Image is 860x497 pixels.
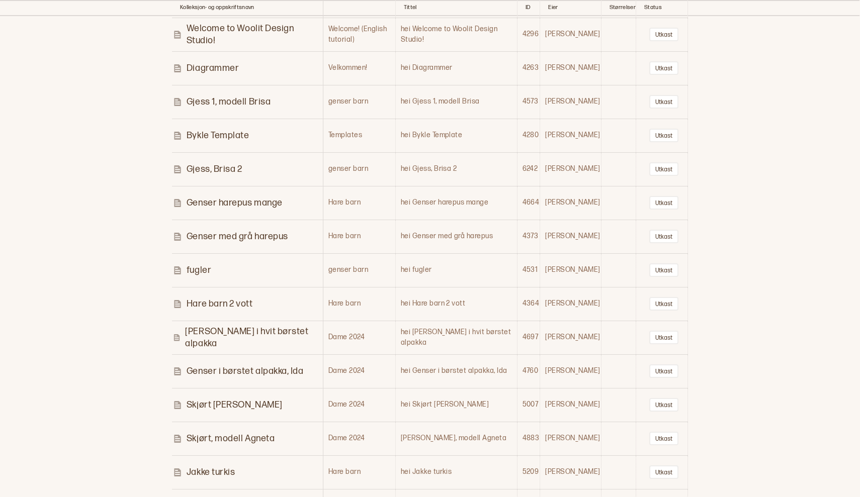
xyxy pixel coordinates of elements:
[517,321,540,354] td: 4697
[649,162,678,176] button: Utkast
[517,51,540,85] td: 4263
[540,119,601,152] td: [PERSON_NAME]
[173,96,322,108] a: Gjess 1, modell Brisa
[187,433,275,444] p: Skjørt, modell Agneta
[517,253,540,287] td: 4531
[323,321,396,354] td: Dame 2024
[395,186,517,220] td: hei Genser harepus mange
[649,398,678,412] button: Utkast
[187,399,283,411] p: Skjørt [PERSON_NAME]
[173,365,322,377] a: Genser i børstet alpakka, Ida
[323,287,396,321] td: Hare barn
[395,287,517,321] td: hei Hare barn 2 vott
[323,51,396,85] td: Velkommen!
[540,422,601,455] td: [PERSON_NAME]
[395,51,517,85] td: hei Diagrammer
[517,186,540,220] td: 4664
[649,263,678,277] button: Utkast
[323,186,396,220] td: Hare barn
[649,95,678,109] button: Utkast
[187,23,322,46] p: Welcome to Woolit Design Studio!
[517,354,540,388] td: 4760
[173,197,322,209] a: Genser harepus mange
[649,129,678,142] button: Utkast
[395,321,517,354] td: hei [PERSON_NAME] i hvit børstet alpakka
[395,18,517,51] td: hei Welcome to Woolit Design Studio!
[395,422,517,455] td: [PERSON_NAME], modell Agneta
[173,231,322,242] a: Genser med grå harepus
[649,230,678,243] button: Utkast
[649,331,678,344] button: Utkast
[187,298,253,310] p: Hare barn 2 vott
[395,152,517,186] td: hei Gjess, Brisa 2
[517,422,540,455] td: 4883
[540,287,601,321] td: [PERSON_NAME]
[540,85,601,119] td: [PERSON_NAME]
[323,85,396,119] td: genser barn
[187,163,242,175] p: Gjess, Brisa 2
[323,220,396,253] td: Hare barn
[323,388,396,422] td: Dame 2024
[540,455,601,489] td: [PERSON_NAME]
[173,23,322,46] a: Welcome to Woolit Design Studio!
[540,354,601,388] td: [PERSON_NAME]
[649,196,678,210] button: Utkast
[323,422,396,455] td: Dame 2024
[540,388,601,422] td: [PERSON_NAME]
[649,364,678,378] button: Utkast
[173,298,322,310] a: Hare barn 2 vott
[395,119,517,152] td: hei Bykle Template
[517,220,540,253] td: 4373
[323,18,396,51] td: Welcome! (English tutorial)
[649,28,678,41] button: Utkast
[187,130,249,141] p: Bykle Template
[649,297,678,311] button: Utkast
[173,163,322,175] a: Gjess, Brisa 2
[517,85,540,119] td: 4573
[649,465,678,479] button: Utkast
[540,51,601,85] td: [PERSON_NAME]
[395,455,517,489] td: hei Jakke turkis
[173,130,322,141] a: Bykle Template
[517,455,540,489] td: 5209
[649,61,678,75] button: Utkast
[649,432,678,445] button: Utkast
[540,220,601,253] td: [PERSON_NAME]
[323,119,396,152] td: Templates
[395,354,517,388] td: hei Genser i børstet alpakka, Ida
[517,287,540,321] td: 4364
[395,85,517,119] td: hei Gjess 1, modell Brisa
[540,18,601,51] td: [PERSON_NAME]
[517,18,540,51] td: 4296
[540,186,601,220] td: [PERSON_NAME]
[173,433,322,444] a: Skjørt, modell Agneta
[187,365,304,377] p: Genser i børstet alpakka, Ida
[395,388,517,422] td: hei Skjørt [PERSON_NAME]
[323,354,396,388] td: Dame 2024
[173,466,322,478] a: Jakke turkis
[187,231,288,242] p: Genser med grå harepus
[187,96,271,108] p: Gjess 1, modell Brisa
[187,197,283,209] p: Genser harepus mange
[540,253,601,287] td: [PERSON_NAME]
[395,220,517,253] td: hei Genser med grå harepus
[187,62,239,74] p: Diagrammer
[173,264,322,276] a: fugler
[395,253,517,287] td: hei fugler
[540,321,601,354] td: [PERSON_NAME]
[323,253,396,287] td: genser barn
[187,264,211,276] p: fugler
[540,152,601,186] td: [PERSON_NAME]
[185,326,322,349] p: [PERSON_NAME] i hvit børstet alpakka
[187,466,235,478] p: Jakke turkis
[173,326,322,349] a: [PERSON_NAME] i hvit børstet alpakka
[173,62,322,74] a: Diagrammer
[517,388,540,422] td: 5007
[517,152,540,186] td: 6242
[323,455,396,489] td: Hare barn
[173,399,322,411] a: Skjørt [PERSON_NAME]
[323,152,396,186] td: genser barn
[517,119,540,152] td: 4280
